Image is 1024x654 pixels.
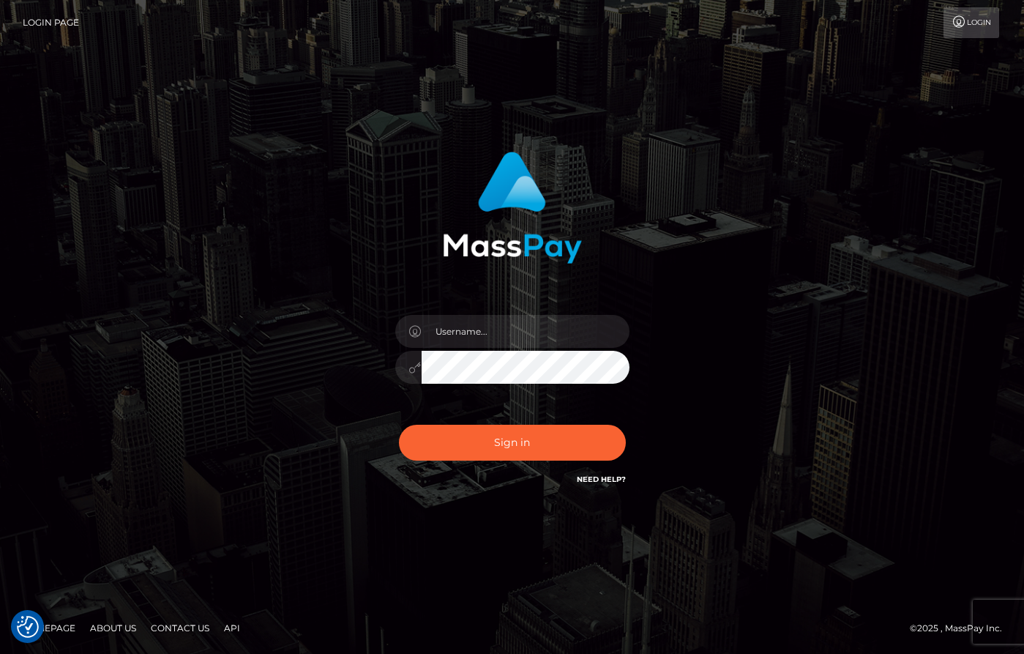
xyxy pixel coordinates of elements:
[943,7,999,38] a: Login
[577,475,626,484] a: Need Help?
[16,617,81,639] a: Homepage
[17,616,39,638] button: Consent Preferences
[422,315,629,348] input: Username...
[218,617,246,639] a: API
[443,152,582,264] img: MassPay Login
[399,425,626,461] button: Sign in
[145,617,215,639] a: Contact Us
[910,620,1013,636] div: © 2025 , MassPay Inc.
[17,616,39,638] img: Revisit consent button
[23,7,79,38] a: Login Page
[84,617,142,639] a: About Us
